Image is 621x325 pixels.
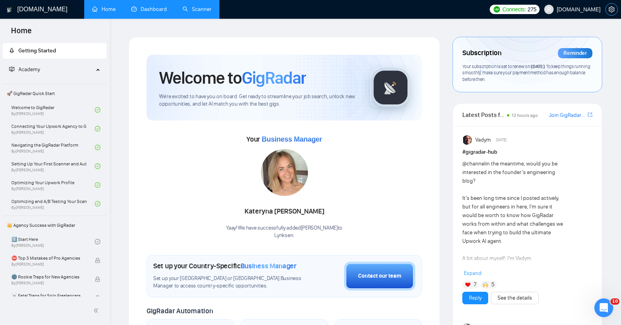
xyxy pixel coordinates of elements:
[11,273,87,281] span: 🌚 Rookie Traps for New Agencies
[95,182,100,188] span: check-circle
[512,113,538,118] span: 12 hours ago
[95,277,100,282] span: lock
[11,195,95,212] a: Optimizing and A/B Testing Your Scanner for Better ResultsBy[PERSON_NAME]
[549,111,586,120] a: Join GigRadar Slack Community
[95,145,100,150] span: check-circle
[474,281,476,289] span: 7
[528,5,536,14] span: 275
[498,294,532,302] a: See the details
[605,3,618,16] button: setting
[93,307,101,314] span: double-left
[558,48,592,58] div: Reminder
[11,101,95,119] a: Welcome to GigRadarBy[PERSON_NAME]
[95,107,100,113] span: check-circle
[153,262,297,270] h1: Set up your Country-Specific
[588,111,592,119] a: export
[159,93,358,108] span: We're excited to have you on board. Get ready to streamline your job search, unlock new opportuni...
[4,217,106,233] span: 👑 Agency Success with GigRadar
[11,262,87,267] span: By [PERSON_NAME]
[494,6,500,13] img: upwork-logo.png
[496,136,507,144] span: [DATE]
[246,135,322,144] span: Your
[11,233,95,250] a: 1️⃣ Start HereBy[PERSON_NAME]
[358,272,401,280] div: Contact our team
[11,139,95,156] a: Navigating the GigRadar PlatformBy[PERSON_NAME]
[465,282,471,287] img: ❤️
[92,6,116,13] a: homeHome
[95,258,100,263] span: lock
[531,63,544,69] span: [DATE]
[3,43,107,59] li: Getting Started
[594,298,613,317] iframe: Intercom live chat
[11,158,95,175] a: Setting Up Your First Scanner and Auto-BidderBy[PERSON_NAME]
[226,232,342,239] p: Lynksen .
[153,275,305,290] span: Set up your [GEOGRAPHIC_DATA] or [GEOGRAPHIC_DATA] Business Manager to access country-specific op...
[95,126,100,131] span: check-circle
[159,67,306,88] h1: Welcome to
[11,254,87,262] span: ⛔ Top 3 Mistakes of Pro Agencies
[95,295,100,301] span: lock
[5,25,38,41] span: Home
[7,4,12,16] img: logo
[610,298,619,305] span: 10
[11,292,87,300] span: ☠️ Fatal Traps for Solo Freelancers
[463,135,473,145] img: Vadym
[262,135,322,143] span: Business Manager
[462,47,501,60] span: Subscription
[9,48,14,53] span: rocket
[462,160,485,167] span: @channel
[226,224,342,239] div: Yaay! We have successfully added [PERSON_NAME] to
[469,294,482,302] a: Reply
[242,67,306,88] span: GigRadar
[546,7,552,12] span: user
[4,86,106,101] span: 🚀 GigRadar Quick Start
[18,47,56,54] span: Getting Started
[344,262,415,291] button: Contact our team
[9,66,40,73] span: Academy
[11,176,95,194] a: Optimizing Your Upwork ProfileBy[PERSON_NAME]
[475,136,491,144] span: Vadym
[491,281,494,289] span: 5
[95,163,100,169] span: check-circle
[131,6,167,13] a: dashboardDashboard
[95,201,100,206] span: check-circle
[462,292,488,304] button: Reply
[502,5,526,14] span: Connects:
[462,148,592,156] h1: # gigradar-hub
[11,281,87,285] span: By [PERSON_NAME]
[483,282,488,287] img: 🙌
[18,66,40,73] span: Academy
[11,120,95,137] a: Connecting Your Upwork Agency to GigRadarBy[PERSON_NAME]
[261,149,308,196] img: 1686747197415-13.jpg
[371,68,410,107] img: gigradar-logo.png
[183,6,212,13] a: searchScanner
[147,307,213,315] span: GigRadar Automation
[588,111,592,118] span: export
[241,262,297,270] span: Business Manager
[462,63,590,82] span: Your subscription is set to renew on . To keep things running smoothly, make sure your payment me...
[464,270,482,277] span: Expand
[9,66,14,72] span: fund-projection-screen
[226,205,342,218] div: Kateryna [PERSON_NAME]
[95,239,100,244] span: check-circle
[462,110,505,120] span: Latest Posts from the GigRadar Community
[605,6,618,13] a: setting
[491,292,539,304] button: See the details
